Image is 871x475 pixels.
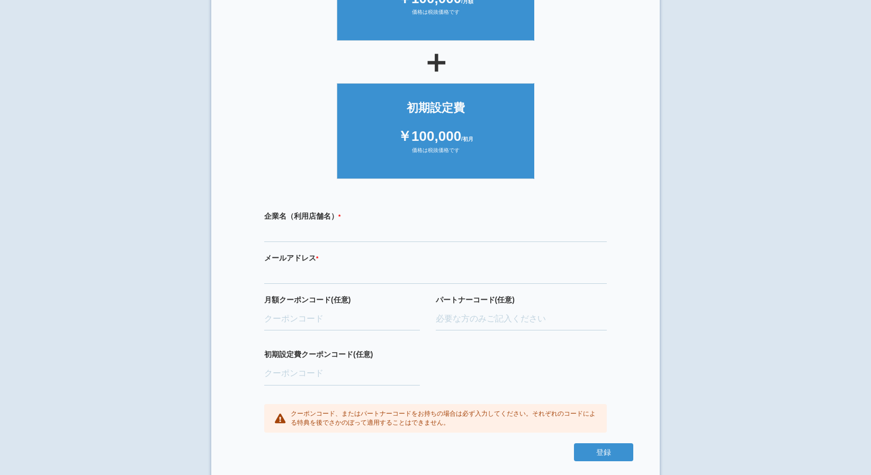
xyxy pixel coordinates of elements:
[264,362,420,386] input: クーポンコード
[436,294,607,305] label: パートナーコード(任意)
[574,443,633,461] button: 登録
[264,349,420,360] label: 初期設定費クーポンコード(任意)
[461,136,473,142] span: /初月
[348,100,524,116] div: 初期設定費
[348,147,524,163] div: 価格は税抜価格です
[264,211,607,221] label: 企業名（利用店舗名）
[436,308,607,331] input: 必要な方のみご記入ください
[264,253,607,263] label: メールアドレス
[348,127,524,146] div: ￥100,000
[264,294,420,305] label: 月額クーポンコード(任意)
[264,308,420,331] input: クーポンコード
[291,409,596,427] p: クーポンコード、またはパートナーコードをお持ちの場合は必ず入力してください。それぞれのコードによる特典を後でさかのぼって適用することはできません。
[348,8,524,24] div: 価格は税抜価格です
[238,46,633,78] div: ＋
